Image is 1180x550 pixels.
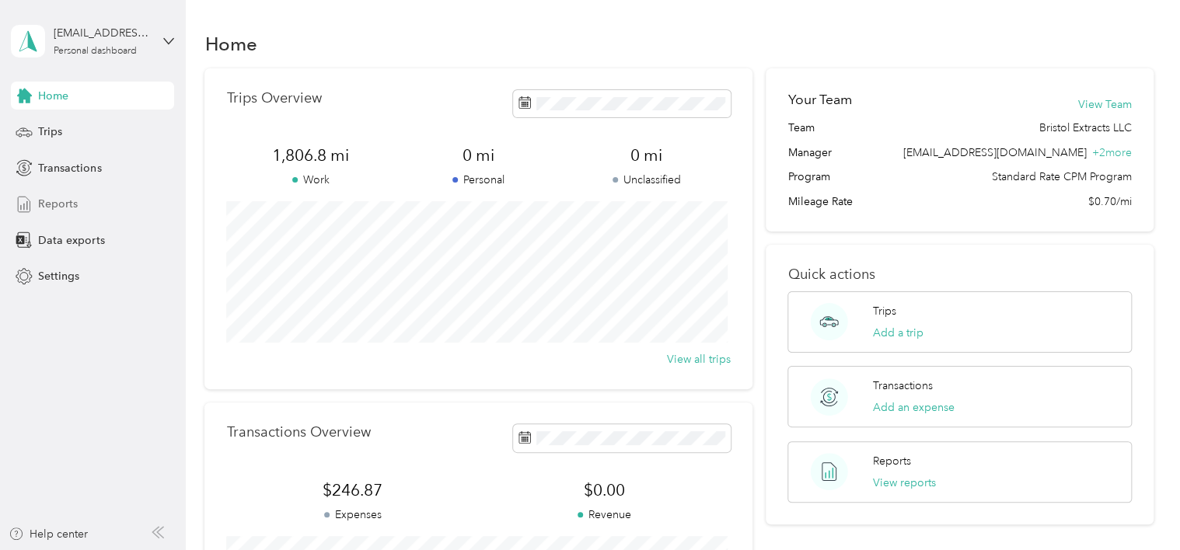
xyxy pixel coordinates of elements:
span: Program [787,169,829,185]
div: [EMAIL_ADDRESS][DOMAIN_NAME] [54,25,151,41]
span: $246.87 [226,479,478,501]
p: Transactions [873,378,933,394]
h1: Home [204,36,257,52]
span: Reports [38,196,78,212]
span: Trips [38,124,62,140]
span: Settings [38,268,79,284]
p: Expenses [226,506,478,523]
button: View all trips [667,351,731,367]
div: Personal dashboard [54,47,137,56]
span: Bristol Extracts LLC [1039,120,1132,136]
button: Add a trip [873,325,923,341]
p: Quick actions [787,266,1131,283]
span: [EMAIL_ADDRESS][DOMAIN_NAME] [903,146,1087,159]
p: Personal [395,172,563,188]
button: View Team [1078,96,1132,113]
iframe: Everlance-gr Chat Button Frame [1093,463,1180,550]
p: Revenue [479,506,731,523]
span: Mileage Rate [787,193,852,210]
p: Reports [873,453,911,469]
p: Trips [873,303,896,319]
button: View reports [873,475,936,491]
span: 0 mi [563,144,731,166]
p: Trips Overview [226,90,321,106]
span: 1,806.8 mi [226,144,394,166]
span: Manager [787,144,831,161]
span: Home [38,88,68,104]
h2: Your Team [787,90,851,110]
span: Team [787,120,814,136]
span: $0.00 [479,479,731,501]
p: Transactions Overview [226,424,370,440]
button: Help center [9,526,88,542]
span: Transactions [38,160,101,176]
span: Data exports [38,232,104,249]
p: Work [226,172,394,188]
span: + 2 more [1092,146,1132,159]
span: 0 mi [395,144,563,166]
p: Unclassified [563,172,731,188]
button: Add an expense [873,399,955,416]
span: $0.70/mi [1088,193,1132,210]
span: Standard Rate CPM Program [992,169,1132,185]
